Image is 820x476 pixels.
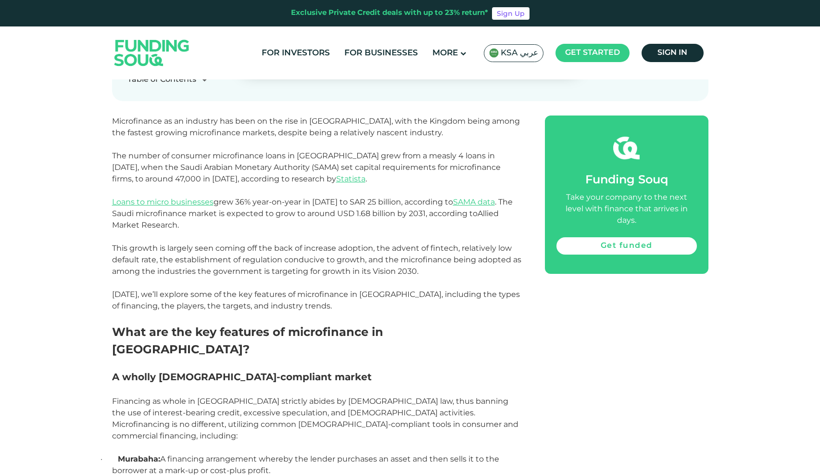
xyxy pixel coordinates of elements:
span: Get started [565,49,620,56]
a: Loans to micro businesses [112,197,214,206]
div: Exclusive Private Credit deals with up to 23% return* [291,8,488,19]
span: grew 36% year-on-year in [DATE] to SAR 25 billion, according to [112,197,453,206]
a: SAMA data [453,197,495,206]
span: More [432,49,458,57]
span: Funding Souq [585,175,668,186]
span: KSA عربي [501,48,538,59]
img: fsicon [613,135,640,161]
span: Financing as whole in [GEOGRAPHIC_DATA] strictly abides by [DEMOGRAPHIC_DATA] law, thus banning t... [112,397,518,440]
span: The number of consumer microfinance loans in [GEOGRAPHIC_DATA] grew from a measly 4 loans in [DAT... [112,151,501,183]
span: · [101,454,118,463]
a: Sign in [642,44,704,62]
img: SA Flag [489,48,499,58]
a: Allied Market Research [112,209,499,230]
a: For Businesses [342,45,420,61]
span: Sign in [657,49,687,56]
span: A wholly [DEMOGRAPHIC_DATA]-compliant market [112,371,372,383]
span: A financing arrangement whereby the lender purchases an asset and then sells it to the borrower a... [112,454,499,475]
div: Take your company to the next level with finance that arrives in days. [556,192,697,227]
span: . [366,174,367,183]
span: Murabaha: [118,454,160,463]
a: For Investors [259,45,332,61]
span: . [177,220,179,230]
span: . The Saudi microfinance market is expected to grow to around USD 1.68 billion by 2031, according to [112,197,513,218]
span: [DATE], we’ll explore some of the key features of microfinance in [GEOGRAPHIC_DATA], including th... [112,290,520,310]
a: Statista [336,174,366,183]
a: Get funded [556,237,697,255]
a: Sign Up [492,7,530,20]
img: Logo [105,28,199,77]
div: Table of Contents [127,74,196,86]
span: What are the key features of microfinance in [GEOGRAPHIC_DATA]? [112,325,383,356]
span: This growth is largely seen coming off the back of increase adoption, the advent of fintech, rela... [112,244,521,276]
span: Microfinance as an industry has been on the rise in [GEOGRAPHIC_DATA], with the Kingdom being amo... [112,116,520,137]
